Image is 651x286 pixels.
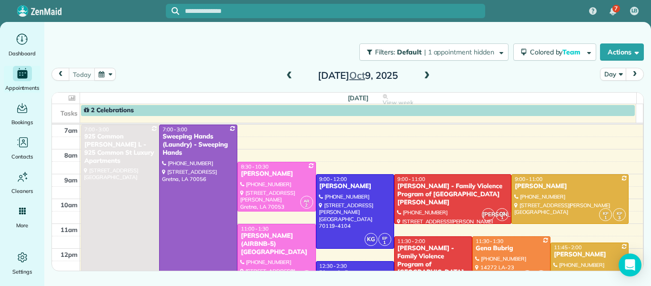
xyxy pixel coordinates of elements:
[603,1,623,22] div: 7 unread notifications
[348,94,368,102] span: [DATE]
[84,126,109,133] span: 7:00 - 3:00
[514,182,626,191] div: [PERSON_NAME]
[626,68,644,81] button: next
[84,106,134,114] span: 2 Celebrations
[619,254,641,276] div: Open Intercom Messenger
[162,133,234,157] div: Sweeping Hands (Laundry) - Sweeping Hands
[355,43,508,61] a: Filters: Default | 1 appointment hidden
[69,68,95,81] button: today
[12,267,32,276] span: Settings
[482,208,495,221] span: [PERSON_NAME]
[382,235,387,241] span: EP
[61,201,78,209] span: 10am
[554,244,581,251] span: 11:45 - 2:00
[600,68,626,81] button: Day
[499,211,505,216] span: CG
[613,213,625,222] small: 3
[9,49,36,58] span: Dashboard
[4,66,41,93] a: Appointments
[397,238,425,244] span: 11:30 - 2:00
[163,126,187,133] span: 7:00 - 3:00
[84,133,156,165] div: 925 Common [PERSON_NAME] L - 925 Common St Luxury Apartments
[5,83,40,93] span: Appointments
[375,48,395,56] span: Filters:
[64,176,78,184] span: 9am
[240,232,313,256] div: [PERSON_NAME] (AIRBNB-5) [GEOGRAPHIC_DATA]
[64,127,78,134] span: 7am
[603,211,609,216] span: KP
[319,263,347,269] span: 12:30 - 2:30
[16,221,28,230] span: More
[51,68,70,81] button: prev
[476,238,503,244] span: 11:30 - 1:30
[241,225,268,232] span: 11:00 - 1:30
[241,163,268,170] span: 8:30 - 10:30
[304,198,309,203] span: AR
[379,238,391,247] small: 1
[298,70,417,81] h2: [DATE] 9, 2025
[562,48,582,56] span: Team
[240,170,313,178] div: [PERSON_NAME]
[365,233,377,246] span: KG
[11,117,33,127] span: Bookings
[513,43,596,61] button: Colored byTeam
[515,176,542,182] span: 9:00 - 11:00
[319,182,391,191] div: [PERSON_NAME]
[4,169,41,196] a: Cleaners
[521,270,534,283] span: LN
[4,250,41,276] a: Settings
[600,43,644,61] button: Actions
[319,176,347,182] span: 9:00 - 12:00
[530,48,584,56] span: Colored by
[64,151,78,159] span: 8am
[631,7,638,15] span: LB
[424,48,494,56] span: | 1 appointment hidden
[383,99,413,106] span: View week
[600,213,611,222] small: 1
[553,251,626,259] div: [PERSON_NAME]
[397,48,422,56] span: Default
[4,135,41,161] a: Contacts
[166,7,179,15] button: Focus search
[496,213,508,222] small: 1
[397,176,425,182] span: 9:00 - 11:00
[4,32,41,58] a: Dashboard
[397,244,469,285] div: [PERSON_NAME] - Family Violence Program of [GEOGRAPHIC_DATA][PERSON_NAME]
[11,152,33,161] span: Contacts
[349,69,365,81] span: Oct
[61,251,78,258] span: 12pm
[475,244,548,253] div: Gena Bubrig
[172,7,179,15] svg: Focus search
[11,186,33,196] span: Cleaners
[301,201,313,210] small: 2
[359,43,508,61] button: Filters: Default | 1 appointment hidden
[61,226,78,233] span: 11am
[397,182,509,207] div: [PERSON_NAME] - Family Violence Program of [GEOGRAPHIC_DATA][PERSON_NAME]
[614,5,618,12] span: 7
[617,211,622,216] span: KP
[4,100,41,127] a: Bookings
